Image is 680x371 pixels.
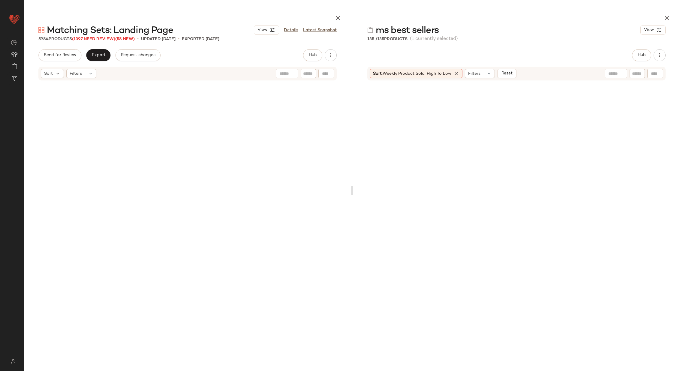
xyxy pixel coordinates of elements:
span: 5984 [38,37,49,41]
span: Hub [637,53,646,58]
span: • [137,35,139,43]
span: Request changes [121,53,155,58]
span: • [178,35,179,43]
button: View [640,26,666,35]
button: Export [86,49,110,61]
button: View [254,26,279,35]
div: Products [38,36,135,42]
span: 135 / [367,37,377,41]
p: updated [DATE] [141,36,176,42]
button: Hub [303,49,322,61]
a: Latest Snapshot [303,27,337,33]
span: View [257,28,267,32]
span: Weekly Product Sold: High to Low [383,71,451,76]
a: Details [284,27,298,33]
span: Reset [501,71,512,76]
span: Export [91,53,105,58]
button: Request changes [116,49,161,61]
span: Matching Sets: Landing Page [47,25,173,37]
span: Send for Review [44,53,76,58]
p: Exported [DATE] [182,36,219,42]
span: (1 currently selected) [410,35,458,43]
span: Hub [308,53,317,58]
img: heart_red.DM2ytmEG.svg [8,13,20,25]
span: ms best sellers [376,25,439,37]
img: svg%3e [367,27,373,33]
div: Products [367,36,408,42]
span: (1397 Need Review) [72,37,115,41]
button: Send for Review [38,49,81,61]
span: View [644,28,654,32]
span: Filters [70,71,82,77]
span: (58 New) [115,37,135,41]
button: Hub [632,49,651,61]
img: svg%3e [7,359,19,364]
img: svg%3e [11,40,17,46]
img: svg%3e [38,27,44,33]
button: Reset [497,69,516,78]
span: Sort: [373,71,451,77]
span: 135 [377,37,384,41]
span: Sort [44,71,53,77]
span: Filters [468,71,480,77]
